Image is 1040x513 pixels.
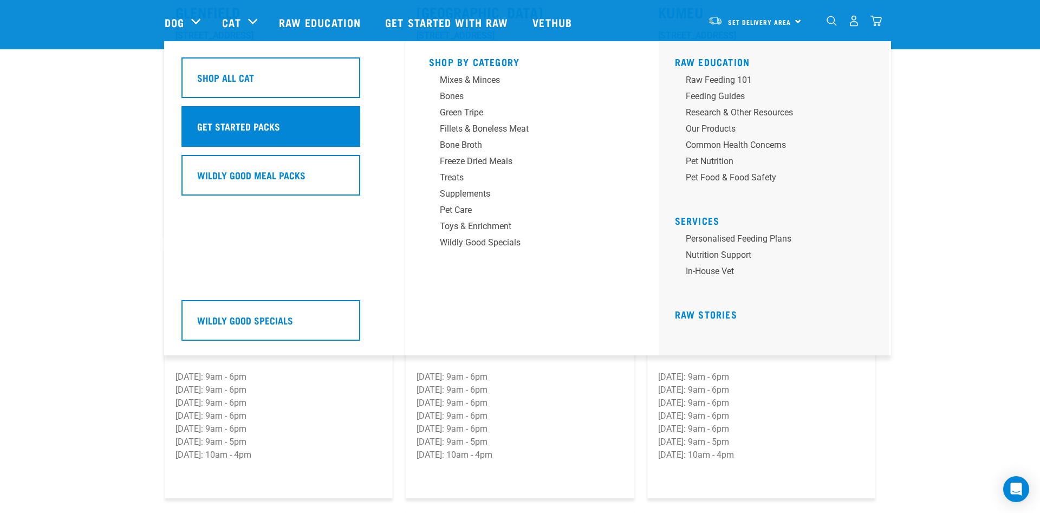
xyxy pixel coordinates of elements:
[417,410,623,423] p: [DATE]: 9am - 6pm
[429,74,635,90] a: Mixes & Minces
[675,74,881,90] a: Raw Feeding 101
[1003,476,1029,502] div: Open Intercom Messenger
[827,16,837,26] img: home-icon-1@2x.png
[429,220,635,236] a: Toys & Enrichment
[658,410,864,423] p: [DATE]: 9am - 6pm
[197,168,305,182] h5: Wildly Good Meal Packs
[658,384,864,397] p: [DATE]: 9am - 6pm
[686,122,855,135] div: Our Products
[440,187,609,200] div: Supplements
[675,106,881,122] a: Research & Other Resources
[675,215,881,224] h5: Services
[675,171,881,187] a: Pet Food & Food Safety
[440,74,609,87] div: Mixes & Minces
[686,155,855,168] div: Pet Nutrition
[181,106,387,155] a: Get Started Packs
[175,410,382,423] p: [DATE]: 9am - 6pm
[417,423,623,436] p: [DATE]: 9am - 6pm
[870,15,882,27] img: home-icon@2x.png
[417,397,623,410] p: [DATE]: 9am - 6pm
[429,56,635,65] h5: Shop By Category
[522,1,586,44] a: Vethub
[675,311,737,317] a: Raw Stories
[440,106,609,119] div: Green Tripe
[374,1,522,44] a: Get started with Raw
[440,122,609,135] div: Fillets & Boneless Meat
[181,57,387,106] a: Shop All Cat
[686,90,855,103] div: Feeding Guides
[175,423,382,436] p: [DATE]: 9am - 6pm
[440,204,609,217] div: Pet Care
[675,59,750,64] a: Raw Education
[175,384,382,397] p: [DATE]: 9am - 6pm
[686,74,855,87] div: Raw Feeding 101
[728,20,791,24] span: Set Delivery Area
[658,397,864,410] p: [DATE]: 9am - 6pm
[848,15,860,27] img: user.png
[181,155,387,204] a: Wildly Good Meal Packs
[429,204,635,220] a: Pet Care
[675,139,881,155] a: Common Health Concerns
[417,384,623,397] p: [DATE]: 9am - 6pm
[708,16,723,25] img: van-moving.png
[440,139,609,152] div: Bone Broth
[686,139,855,152] div: Common Health Concerns
[440,90,609,103] div: Bones
[686,171,855,184] div: Pet Food & Food Safety
[686,106,855,119] div: Research & Other Resources
[417,436,623,449] p: [DATE]: 9am - 5pm
[658,423,864,436] p: [DATE]: 9am - 6pm
[429,90,635,106] a: Bones
[417,449,623,462] p: [DATE]: 10am - 4pm
[268,1,374,44] a: Raw Education
[429,139,635,155] a: Bone Broth
[658,449,864,462] p: [DATE]: 10am - 4pm
[165,14,184,30] a: Dog
[658,371,864,384] p: [DATE]: 9am - 6pm
[175,449,382,462] p: [DATE]: 10am - 4pm
[675,90,881,106] a: Feeding Guides
[429,236,635,252] a: Wildly Good Specials
[658,436,864,449] p: [DATE]: 9am - 5pm
[429,171,635,187] a: Treats
[440,155,609,168] div: Freeze Dried Meals
[175,371,382,384] p: [DATE]: 9am - 6pm
[675,249,881,265] a: Nutrition Support
[197,313,293,327] h5: Wildly Good Specials
[181,300,387,349] a: Wildly Good Specials
[429,122,635,139] a: Fillets & Boneless Meat
[675,122,881,139] a: Our Products
[222,14,240,30] a: Cat
[175,436,382,449] p: [DATE]: 9am - 5pm
[197,70,254,85] h5: Shop All Cat
[417,371,623,384] p: [DATE]: 9am - 6pm
[429,106,635,122] a: Green Tripe
[429,155,635,171] a: Freeze Dried Meals
[440,171,609,184] div: Treats
[675,265,881,281] a: In-house vet
[675,232,881,249] a: Personalised Feeding Plans
[429,187,635,204] a: Supplements
[197,119,280,133] h5: Get Started Packs
[440,220,609,233] div: Toys & Enrichment
[440,236,609,249] div: Wildly Good Specials
[675,155,881,171] a: Pet Nutrition
[175,397,382,410] p: [DATE]: 9am - 6pm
